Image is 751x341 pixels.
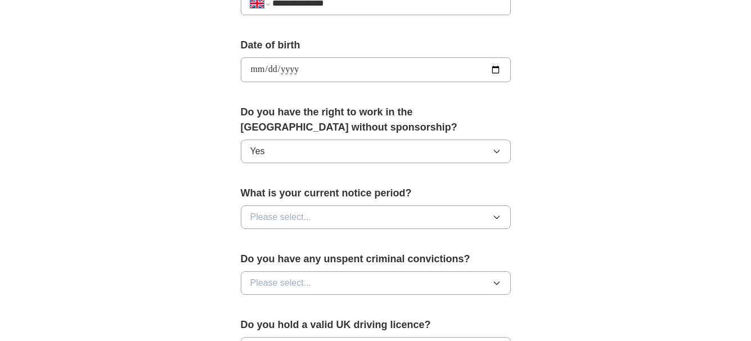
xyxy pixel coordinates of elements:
button: Please select... [241,271,511,295]
label: Do you have any unspent criminal convictions? [241,252,511,267]
label: Date of birth [241,38,511,53]
button: Please select... [241,205,511,229]
span: Yes [250,145,265,158]
button: Yes [241,140,511,163]
label: What is your current notice period? [241,186,511,201]
span: Please select... [250,210,312,224]
label: Do you have the right to work in the [GEOGRAPHIC_DATA] without sponsorship? [241,105,511,135]
label: Do you hold a valid UK driving licence? [241,317,511,333]
span: Please select... [250,276,312,290]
